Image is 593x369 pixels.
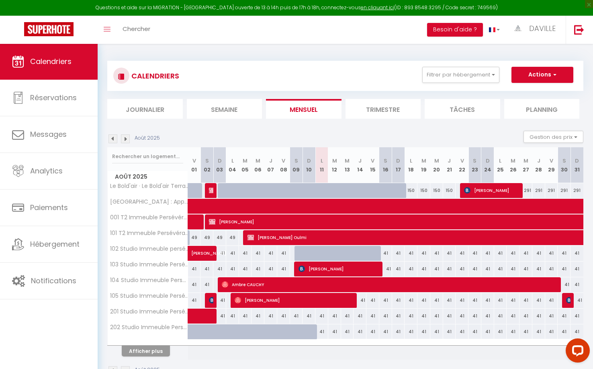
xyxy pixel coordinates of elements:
li: Trimestre [346,99,421,119]
div: 41 [571,262,583,276]
abbr: M [421,157,426,165]
a: en cliquant ici [361,4,394,11]
div: 41 [571,246,583,261]
th: 16 [379,147,392,183]
span: Calendriers [30,56,72,66]
span: [PERSON_NAME] [566,293,571,308]
th: 17 [392,147,405,183]
div: 41 [252,246,264,261]
div: 41 [430,246,443,261]
div: 41 [354,324,366,339]
abbr: M [345,157,350,165]
div: 41 [417,309,430,324]
div: 41 [366,309,379,324]
th: 10 [303,147,315,183]
div: 41 [456,246,468,261]
li: Mensuel [266,99,341,119]
div: 41 [545,293,558,308]
div: 41 [519,246,532,261]
div: 41 [366,324,379,339]
th: 20 [430,147,443,183]
div: 41 [405,324,417,339]
div: 41 [507,324,519,339]
div: 41 [519,309,532,324]
div: 41 [239,262,252,276]
div: 41 [443,309,456,324]
span: Réservations [30,93,77,103]
div: 41 [481,262,494,276]
p: Août 2025 [135,134,160,142]
abbr: D [575,157,579,165]
abbr: V [460,157,464,165]
span: Paiements [30,202,68,212]
th: 26 [507,147,519,183]
span: Hébergement [30,239,80,249]
img: ... [512,23,524,35]
span: Messages [30,129,67,139]
abbr: M [332,157,337,165]
div: 291 [545,183,558,198]
abbr: V [550,157,553,165]
div: 41 [430,309,443,324]
div: 41 [379,246,392,261]
div: 41 [430,262,443,276]
div: 41 [494,324,507,339]
div: 41 [392,246,405,261]
div: 291 [519,183,532,198]
th: 03 [213,147,226,183]
div: 41 [392,309,405,324]
span: Analytics [30,166,63,176]
div: 291 [558,183,571,198]
th: 14 [354,147,366,183]
div: 41 [405,246,417,261]
abbr: V [282,157,285,165]
abbr: J [358,157,362,165]
div: 41 [519,324,532,339]
img: logout [574,25,584,35]
div: 41 [443,324,456,339]
div: 41 [494,262,507,276]
span: [PERSON_NAME] [235,293,355,308]
div: 41 [532,309,545,324]
div: 41 [277,246,290,261]
span: 105 Studio Immeuble Perséverance [109,293,189,299]
span: Août 2025 [108,171,188,183]
th: 09 [290,147,303,183]
button: Besoin d'aide ? [427,23,483,37]
span: [PERSON_NAME] [209,183,213,198]
abbr: S [473,157,476,165]
div: 41 [405,293,417,308]
div: 41 [507,262,519,276]
span: 102 Studio Immeuble persévérance [109,246,189,252]
th: 23 [468,147,481,183]
th: 02 [200,147,213,183]
span: 201 Studio Immeuble Persévérance [109,309,189,315]
div: 41 [354,293,366,308]
div: 49 [200,230,213,245]
div: 41 [443,262,456,276]
div: 41 [443,246,456,261]
div: 41 [456,293,468,308]
abbr: L [499,157,501,165]
div: 41 [532,262,545,276]
div: 41 [494,309,507,324]
abbr: M [243,157,247,165]
th: 07 [264,147,277,183]
button: Actions [511,67,573,83]
th: 25 [494,147,507,183]
div: 41 [430,293,443,308]
span: 104 Studio Immeuble Persévérance [109,277,189,283]
th: 30 [558,147,571,183]
div: 41 [494,246,507,261]
abbr: V [371,157,374,165]
div: 41 [532,246,545,261]
div: 41 [558,309,571,324]
div: 41 [392,262,405,276]
span: 101 T2 Immeuble Persévérance [109,230,189,236]
abbr: J [269,157,272,165]
div: 41 [417,293,430,308]
div: 41 [468,246,481,261]
div: 150 [443,183,456,198]
div: 41 [558,246,571,261]
div: 41 [315,309,328,324]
